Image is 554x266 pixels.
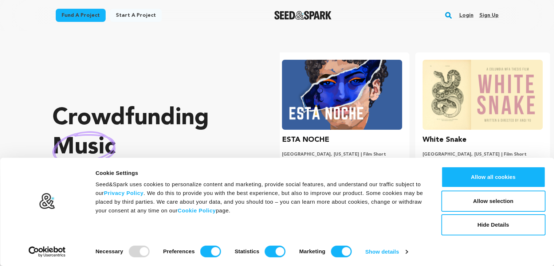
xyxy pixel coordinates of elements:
a: Fund a project [56,9,106,22]
a: Cookie Policy [178,207,216,214]
button: Allow selection [441,191,545,212]
img: Seed&Spark Logo Dark Mode [274,11,331,20]
strong: Preferences [163,248,195,254]
div: Seed&Spark uses cookies to personalize content and marketing, provide social features, and unders... [95,180,425,215]
button: Allow all cookies [441,167,545,188]
p: [GEOGRAPHIC_DATA], [US_STATE] | Film Short [423,152,543,157]
a: Usercentrics Cookiebot - opens in a new window [15,246,79,257]
p: [GEOGRAPHIC_DATA], [US_STATE] | Film Short [282,152,402,157]
a: Login [459,9,473,21]
a: Privacy Policy [104,190,144,196]
p: Crowdfunding that . [52,104,251,191]
img: ESTA NOCHE image [282,60,402,130]
img: hand sketched image [52,131,115,164]
strong: Necessary [95,248,123,254]
a: Seed&Spark Homepage [274,11,331,20]
div: Cookie Settings [95,169,425,177]
h3: White Snake [423,134,467,146]
a: Show details [365,246,408,257]
strong: Statistics [235,248,259,254]
strong: Marketing [299,248,325,254]
button: Hide Details [441,214,545,235]
h3: ESTA NOCHE [282,134,329,146]
img: White Snake image [423,60,543,130]
a: Sign up [479,9,498,21]
a: Start a project [110,9,162,22]
img: logo [39,193,55,210]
